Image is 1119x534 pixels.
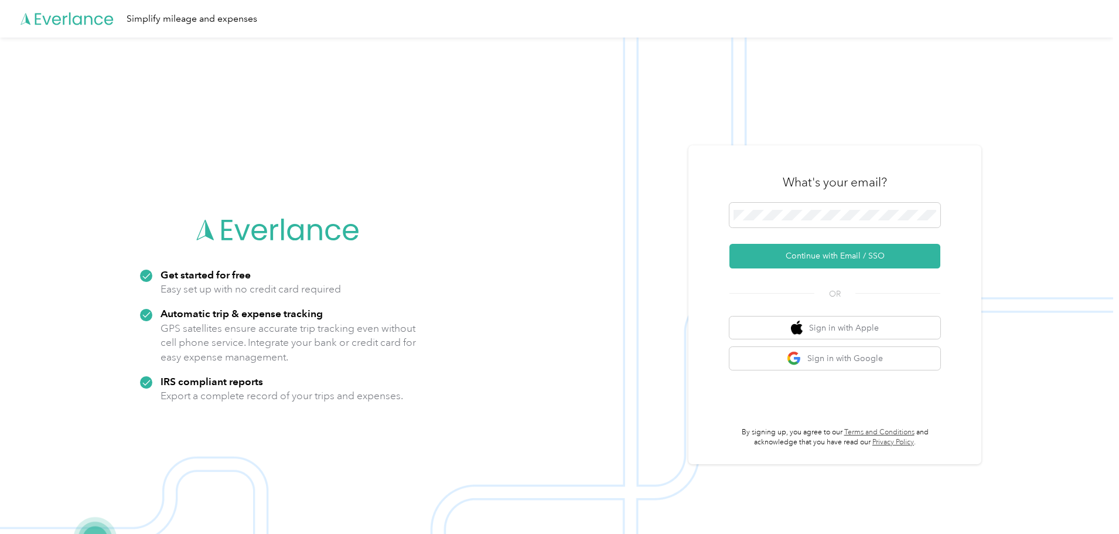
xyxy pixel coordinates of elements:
[729,347,940,370] button: google logoSign in with Google
[161,375,263,387] strong: IRS compliant reports
[783,174,887,191] h3: What's your email?
[787,351,801,366] img: google logo
[161,268,251,281] strong: Get started for free
[127,12,257,26] div: Simplify mileage and expenses
[872,438,914,447] a: Privacy Policy
[791,321,803,335] img: apple logo
[161,389,403,403] p: Export a complete record of your trips and expenses.
[161,282,341,297] p: Easy set up with no credit card required
[161,321,417,365] p: GPS satellites ensure accurate trip tracking even without cell phone service. Integrate your bank...
[844,428,915,437] a: Terms and Conditions
[729,427,940,448] p: By signing up, you agree to our and acknowledge that you have read our .
[729,317,940,339] button: apple logoSign in with Apple
[729,244,940,268] button: Continue with Email / SSO
[814,288,855,300] span: OR
[161,307,323,319] strong: Automatic trip & expense tracking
